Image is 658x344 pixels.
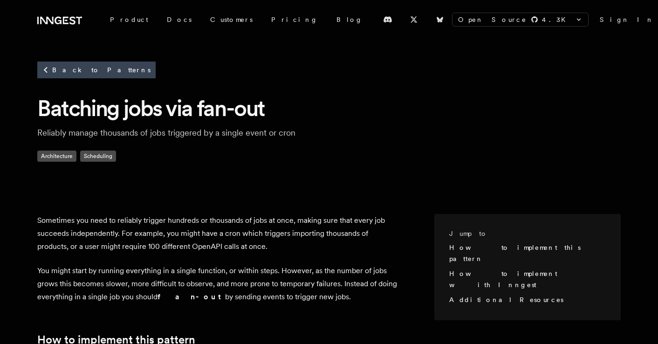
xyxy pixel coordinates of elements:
[449,229,598,238] h3: Jump to
[37,151,76,162] span: Architecture
[80,151,116,162] span: Scheduling
[430,12,450,27] a: Bluesky
[327,11,372,28] a: Blog
[37,214,397,253] p: Sometimes you need to reliably trigger hundreds or thousands of jobs at once, making sure that ev...
[377,12,398,27] a: Discord
[404,12,424,27] a: X
[158,11,201,28] a: Docs
[600,15,654,24] a: Sign In
[37,94,621,123] h1: Batching jobs via fan-out
[37,264,397,303] p: You might start by running everything in a single function, or within steps. However, as the numb...
[458,15,527,24] span: Open Source
[158,292,225,301] strong: fan-out
[37,126,336,139] p: Reliably manage thousands of jobs triggered by a single event or cron
[542,15,571,24] span: 4.3 K
[101,11,158,28] div: Product
[37,62,156,78] a: Back to Patterns
[449,244,581,262] a: How to implement this pattern
[449,270,557,289] a: How to implement with Inngest
[201,11,262,28] a: Customers
[262,11,327,28] a: Pricing
[449,296,563,303] a: Additional Resources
